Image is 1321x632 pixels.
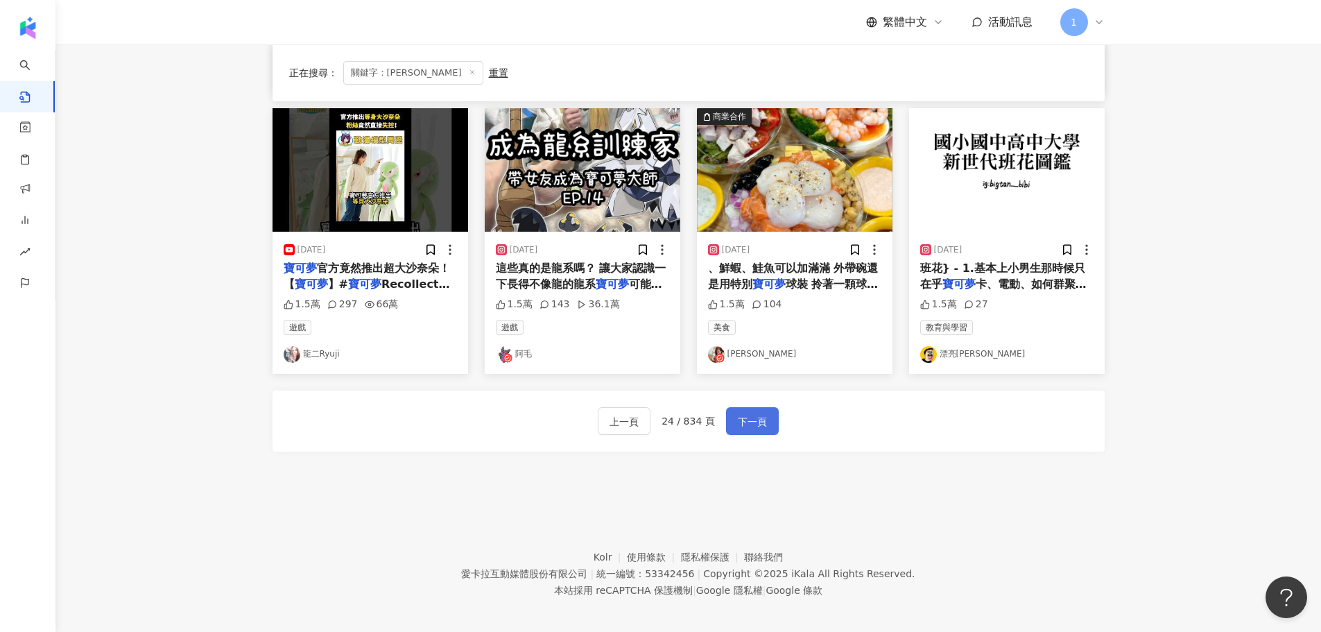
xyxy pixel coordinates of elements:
[284,320,311,335] span: 遊戲
[284,262,317,275] mark: 寶可夢
[577,298,620,311] div: 36.1萬
[708,320,736,335] span: 美食
[1071,15,1077,30] span: 1
[920,262,1085,290] span: 班花} - 1.基本上小男生那時候只在乎
[697,108,892,232] button: 商業合作
[920,277,1087,306] span: 卡、電動、如何群聚惹毛老師，萬眾追
[662,416,715,427] span: 24 / 834 頁
[594,552,627,563] a: Kolr
[697,568,700,579] span: |
[920,320,973,335] span: 教育與學習
[934,244,962,256] div: [DATE]
[365,298,399,311] div: 66萬
[284,346,457,363] a: KOL Avatar龍二Ryuji
[738,413,767,430] span: 下一頁
[752,298,782,311] div: 104
[681,552,745,563] a: 隱私權保護
[496,298,533,311] div: 1.5萬
[554,582,822,599] span: 本站採用 reCAPTCHA 保護機制
[485,108,680,232] img: post-image
[703,568,915,579] div: Copyright © 2025 All Rights Reserved.
[273,108,468,232] img: post-image
[496,346,669,363] a: KOL Avatar阿毛
[590,568,594,579] span: |
[284,346,300,363] img: KOL Avatar
[596,277,629,291] mark: 寶可夢
[920,298,957,311] div: 1.5萬
[920,346,1094,363] a: KOL Avatar漂亮[PERSON_NAME]
[496,320,524,335] span: 遊戲
[297,244,326,256] div: [DATE]
[791,568,815,579] a: iKala
[726,407,779,435] button: 下一頁
[627,552,681,563] a: 使用條款
[693,585,696,596] span: |
[1266,577,1307,618] iframe: Help Scout Beacon - Open
[708,277,879,306] span: 球裝 拎著一顆球太可愛 主打[PERSON_NAME]
[696,585,763,596] a: Google 隱私權
[596,568,694,579] div: 統一編號：53342456
[539,298,570,311] div: 143
[489,67,508,78] div: 重置
[988,15,1033,28] span: 活動訊息
[708,262,879,290] span: 、鮮蝦、鮭魚可以加滿滿 外帶碗還是用特別
[744,552,783,563] a: 聯絡我們
[708,346,725,363] img: KOL Avatar
[920,346,937,363] img: KOL Avatar
[708,346,881,363] a: KOL Avatar[PERSON_NAME]
[598,407,650,435] button: 上一頁
[964,298,988,311] div: 27
[708,298,745,311] div: 1.5萬
[496,262,666,290] span: 這些真的是龍系嗎？ 讓大家認識一下長得不像龍的龍系
[17,17,39,39] img: logo icon
[942,277,976,291] mark: 寶可夢
[461,568,587,579] div: 愛卡拉互動媒體股份有限公司
[328,277,348,291] span: 】#
[289,67,338,78] span: 正在搜尋 ：
[295,277,328,291] mark: 寶可夢
[883,15,927,30] span: 繁體中文
[343,61,483,85] span: 關鍵字：[PERSON_NAME]
[284,262,450,290] span: 官方竟然推出超大沙奈朵！【
[510,244,538,256] div: [DATE]
[19,238,31,269] span: rise
[752,277,786,291] mark: 寶可夢
[766,585,822,596] a: Google 條款
[284,298,320,311] div: 1.5萬
[348,277,381,291] mark: 寶可夢
[722,244,750,256] div: [DATE]
[763,585,766,596] span: |
[19,50,47,104] a: search
[327,298,358,311] div: 297
[713,110,746,123] div: 商業合作
[909,108,1105,232] img: post-image
[610,413,639,430] span: 上一頁
[697,108,892,232] img: post-image
[496,346,512,363] img: KOL Avatar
